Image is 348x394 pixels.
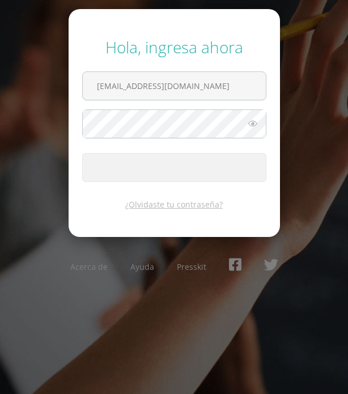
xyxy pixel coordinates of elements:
[82,153,266,182] button: Ingresar
[125,199,223,210] a: ¿Olvidaste tu contraseña?
[82,36,266,58] div: Hola, ingresa ahora
[83,72,266,100] input: Correo electrónico o usuario
[130,261,154,272] a: Ayuda
[70,261,108,272] a: Acerca de
[177,261,206,272] a: Presskit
